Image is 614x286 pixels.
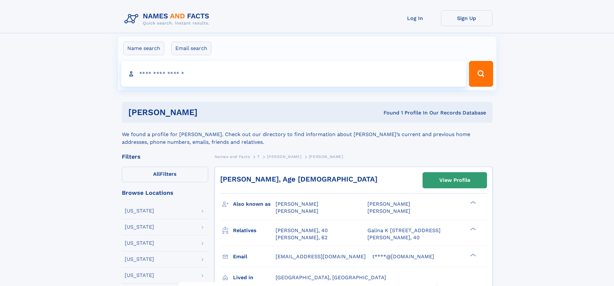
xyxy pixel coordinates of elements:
[276,201,318,207] span: [PERSON_NAME]
[257,153,260,161] a: T
[389,10,441,26] a: Log In
[125,257,154,262] div: [US_STATE]
[469,227,476,231] div: ❯
[123,42,164,55] label: Name search
[367,208,410,214] span: [PERSON_NAME]
[469,253,476,257] div: ❯
[125,224,154,230] div: [US_STATE]
[153,171,160,177] span: All
[122,154,208,160] div: Filters
[367,201,410,207] span: [PERSON_NAME]
[469,201,476,205] div: ❯
[439,173,470,188] div: View Profile
[233,251,276,262] h3: Email
[122,190,208,196] div: Browse Locations
[290,109,486,116] div: Found 1 Profile In Our Records Database
[233,272,276,283] h3: Lived in
[441,10,492,26] a: Sign Up
[367,234,420,241] a: [PERSON_NAME], 40
[267,153,301,161] a: [PERSON_NAME]
[233,199,276,210] h3: Also known as
[276,274,386,281] span: [GEOGRAPHIC_DATA], [GEOGRAPHIC_DATA]
[122,167,208,182] label: Filters
[423,173,487,188] a: View Profile
[128,108,291,116] h1: [PERSON_NAME]
[220,175,377,183] a: [PERSON_NAME], Age [DEMOGRAPHIC_DATA]
[257,154,260,159] span: T
[469,61,493,87] button: Search Button
[276,253,366,260] span: [EMAIL_ADDRESS][DOMAIN_NAME]
[267,154,301,159] span: [PERSON_NAME]
[125,208,154,213] div: [US_STATE]
[121,61,466,87] input: search input
[171,42,211,55] label: Email search
[215,153,250,161] a: Names and Facts
[122,123,492,146] div: We found a profile for [PERSON_NAME]. Check out our directory to find information about [PERSON_N...
[367,227,441,234] a: Galina K [STREET_ADDRESS]
[233,225,276,236] h3: Relatives
[125,241,154,246] div: [US_STATE]
[309,154,343,159] span: [PERSON_NAME]
[125,273,154,278] div: [US_STATE]
[122,10,215,28] img: Logo Names and Facts
[276,227,328,234] a: [PERSON_NAME], 40
[276,208,318,214] span: [PERSON_NAME]
[276,234,327,241] a: [PERSON_NAME], 62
